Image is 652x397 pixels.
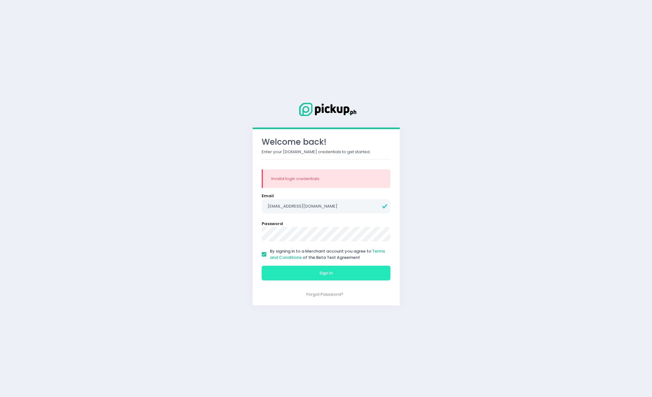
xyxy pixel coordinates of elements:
[262,221,283,227] label: Password
[306,291,343,297] a: Forgot Password?
[270,248,385,260] a: Terms and Conditions
[262,199,391,214] input: Email
[262,149,391,155] p: Enter your [DOMAIN_NAME] credentials to get started.
[271,176,382,182] div: Invalid login credentials.
[270,248,385,260] span: By signing in to a Merchant account you agree to of the Beta Test Agreement
[319,270,333,276] span: Sign In
[295,102,357,117] img: Logo
[262,266,391,281] button: Sign In
[262,137,391,147] h3: Welcome back!
[262,193,274,199] label: Email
